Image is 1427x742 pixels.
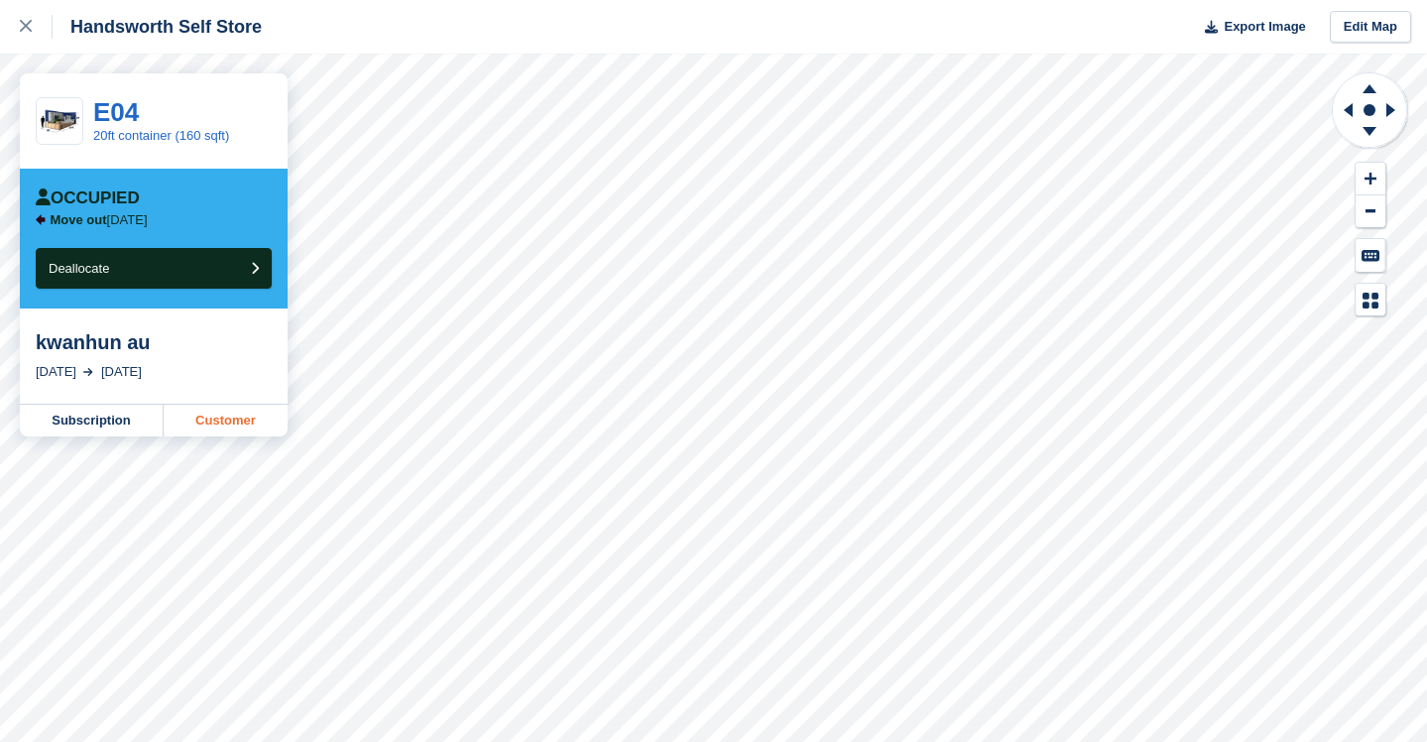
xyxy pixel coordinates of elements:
div: Occupied [36,188,140,208]
span: Move out [51,212,107,227]
div: [DATE] [36,362,76,382]
a: Subscription [20,405,164,436]
button: Deallocate [36,248,272,289]
span: Deallocate [49,261,109,276]
button: Zoom Out [1356,195,1385,228]
div: [DATE] [101,362,142,382]
img: arrow-right-light-icn-cde0832a797a2874e46488d9cf13f60e5c3a73dbe684e267c42b8395dfbc2abf.svg [83,368,93,376]
div: Handsworth Self Store [53,15,262,39]
div: kwanhun au [36,330,272,354]
a: Customer [164,405,288,436]
span: Export Image [1224,17,1305,37]
button: Zoom In [1356,163,1385,195]
img: arrow-left-icn-90495f2de72eb5bd0bd1c3c35deca35cc13f817d75bef06ecd7c0b315636ce7e.svg [36,214,46,225]
button: Export Image [1193,11,1306,44]
button: Keyboard Shortcuts [1356,239,1385,272]
a: Edit Map [1330,11,1411,44]
button: Map Legend [1356,284,1385,316]
img: 20-ft-container.jpg [37,104,82,139]
p: [DATE] [51,212,148,228]
a: 20ft container (160 sqft) [93,128,229,143]
a: E04 [93,97,139,127]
